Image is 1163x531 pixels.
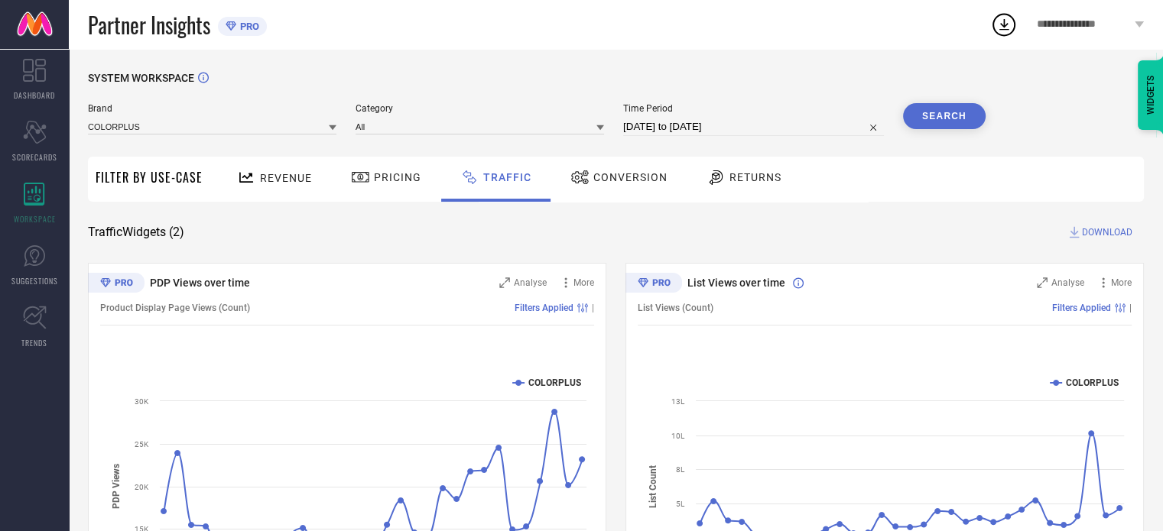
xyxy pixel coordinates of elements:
[528,377,581,388] text: COLORPLUS
[593,171,668,183] span: Conversion
[21,337,47,348] span: TRENDS
[111,464,122,509] tspan: PDP Views
[990,11,1018,38] div: Open download list
[236,21,259,32] span: PRO
[88,103,336,114] span: Brand
[671,397,685,406] text: 13L
[1052,303,1111,313] span: Filters Applied
[676,465,685,474] text: 8L
[14,213,56,225] span: WORKSPACE
[356,103,604,114] span: Category
[96,168,203,186] span: Filter By Use-Case
[1111,277,1132,288] span: More
[483,171,531,183] span: Traffic
[638,303,713,313] span: List Views (Count)
[150,277,250,289] span: PDP Views over time
[648,465,658,507] tspan: List Count
[88,72,194,84] span: SYSTEM WORKSPACE
[623,103,884,114] span: Time Period
[903,103,986,129] button: Search
[1082,225,1132,240] span: DOWNLOAD
[88,9,210,40] span: Partner Insights
[374,171,421,183] span: Pricing
[1129,303,1132,313] span: |
[676,500,685,508] text: 5L
[100,303,250,313] span: Product Display Page Views (Count)
[573,277,594,288] span: More
[687,277,785,289] span: List Views over time
[592,303,594,313] span: |
[135,397,149,406] text: 30K
[1051,277,1084,288] span: Analyse
[729,171,781,183] span: Returns
[260,172,312,184] span: Revenue
[671,432,685,440] text: 10L
[1037,277,1048,288] svg: Zoom
[12,151,57,163] span: SCORECARDS
[88,225,184,240] span: Traffic Widgets ( 2 )
[135,483,149,491] text: 20K
[515,303,573,313] span: Filters Applied
[499,277,510,288] svg: Zoom
[14,89,55,101] span: DASHBOARD
[623,118,884,136] input: Select time period
[514,277,547,288] span: Analyse
[1066,377,1119,388] text: COLORPLUS
[88,273,145,296] div: Premium
[11,275,58,287] span: SUGGESTIONS
[625,273,682,296] div: Premium
[135,440,149,448] text: 25K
